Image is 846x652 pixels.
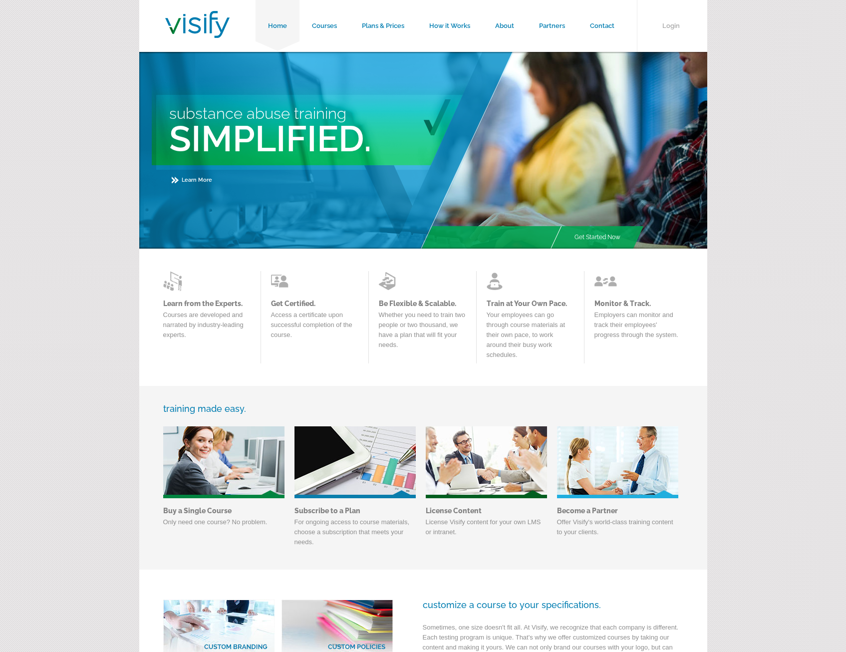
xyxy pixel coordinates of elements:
a: License Content [426,507,547,515]
a: Train at Your Own Pace. [487,300,574,308]
a: Subscribe to a Plan [294,507,416,515]
p: License Visify content for your own LMS or intranet. [426,517,547,542]
h3: training made easy. [163,403,683,414]
h3: Customize a course to your specifications. [163,600,683,610]
p: Access a certificate upon successful completion of the course. [271,310,358,345]
a: Monitor & Track. [594,300,682,308]
a: Become a Partner [557,507,678,515]
img: Learn from the Experts [487,271,509,291]
a: Subscribe to a Plan [294,426,416,499]
img: Visify Training [165,11,230,38]
img: Buy a Single Course [163,426,284,498]
h3: Substance Abuse Training [169,104,516,122]
a: Learn from the Experts. [163,300,251,308]
img: Learn from the Experts [271,271,293,291]
p: Employers can monitor and track their employees' progress through the system. [594,310,682,345]
img: Subscribe to a Plan [294,426,416,498]
p: Courses are developed and narrated by industry-leading experts. [163,310,251,345]
a: Get Certified. [271,300,358,308]
p: Whether you need to train two people or two thousand, we have a plan that will fit your needs. [379,310,466,355]
a: Be Flexible & Scalable. [379,300,466,308]
img: Become a Partner [557,426,678,498]
img: Learn from the Experts [379,271,401,291]
a: Content Licensing [426,426,547,499]
p: Offer Visify's world-class training content to your clients. [557,517,678,542]
img: Content Licensing [426,426,547,498]
p: For ongoing access to course materials, choose a subscription that meets your needs. [294,517,416,552]
img: Learn from the Experts [594,271,617,291]
a: Learn More [172,177,212,183]
a: Become a Partner [557,426,678,499]
p: Only need one course? No problem. [163,517,284,532]
a: Get Started Now [562,226,633,249]
p: Your employees can go through course materials at their own pace, to work around their busy work ... [487,310,574,365]
a: Buy a Single Course [163,426,284,499]
a: Buy a Single Course [163,507,284,515]
a: Visify Training [165,26,230,41]
img: Learn from the Experts [163,271,186,291]
img: Main Image [420,52,707,249]
h2: Simplified. [169,117,516,160]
